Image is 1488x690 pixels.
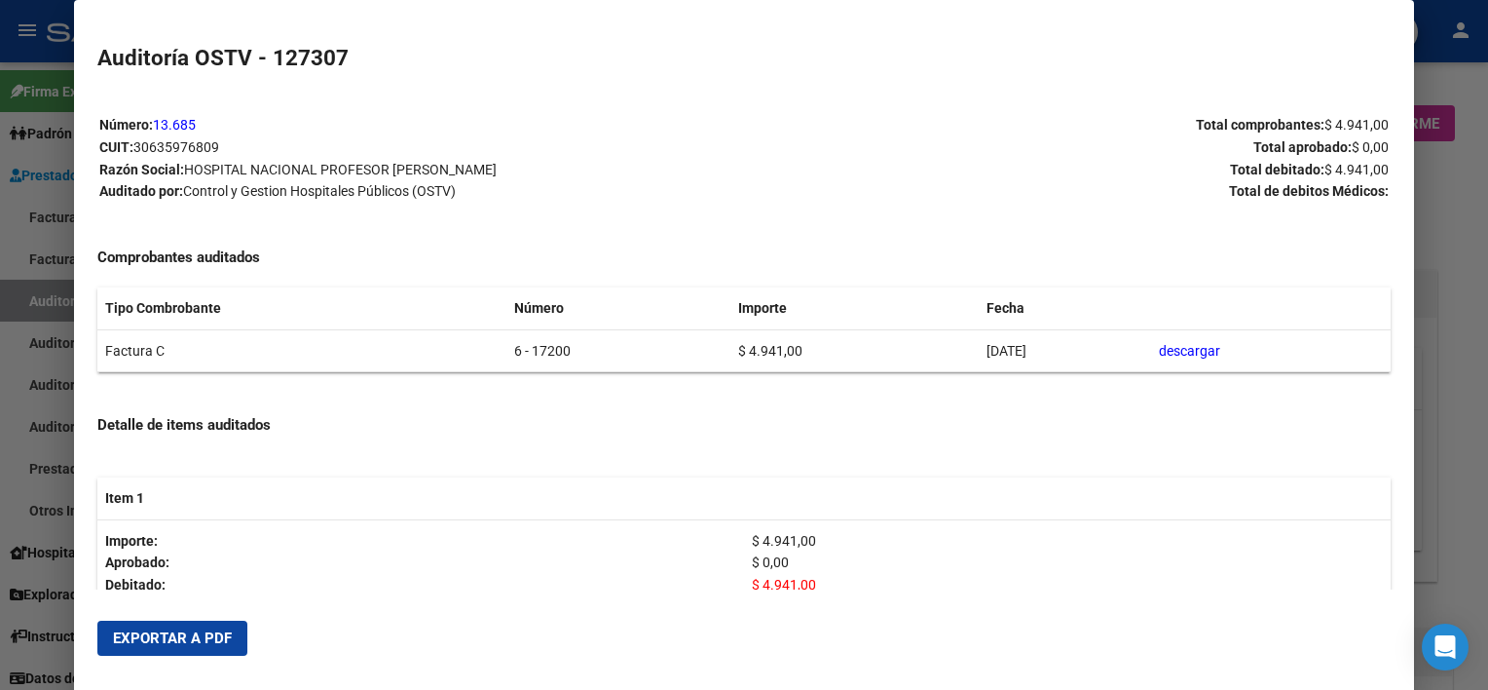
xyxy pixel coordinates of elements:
th: Importe [730,287,979,329]
strong: Item 1 [105,490,144,506]
span: HOSPITAL NACIONAL PROFESOR [PERSON_NAME] [184,162,497,177]
a: 13.685 [153,117,196,133]
p: Importe: [105,530,736,553]
p: $ 4.941,00 [752,530,1383,553]
span: 30635976809 [133,139,219,155]
td: Factura C [97,329,506,372]
p: Número: [99,114,743,136]
p: Auditado por: [99,180,743,203]
span: $ 4.941,00 [752,577,816,593]
td: $ 4.941,00 [730,329,979,372]
span: $ 0,00 [1352,139,1389,155]
button: Exportar a PDF [97,621,247,656]
th: Número [506,287,730,329]
td: 6 - 17200 [506,329,730,372]
p: Total debitado: [745,159,1389,181]
p: Debitado: [105,574,736,596]
p: Aprobado: [105,552,736,574]
h4: Detalle de items auditados [97,414,1390,437]
th: Tipo Combrobante [97,287,506,329]
p: Razón Social: [99,159,743,181]
td: [DATE] [979,329,1151,372]
p: Total comprobantes: [745,114,1389,136]
span: Exportar a PDF [113,630,232,647]
p: $ 0,00 [752,552,1383,574]
a: descargar [1159,343,1220,359]
div: Open Intercom Messenger [1422,624,1469,671]
h2: Auditoría OSTV - 127307 [97,42,1390,75]
span: $ 4.941,00 [1324,162,1389,177]
span: Control y Gestion Hospitales Públicos (OSTV) [183,183,456,199]
p: CUIT: [99,136,743,159]
p: Total de debitos Médicos: [745,180,1389,203]
span: $ 4.941,00 [1324,117,1389,133]
p: Total aprobado: [745,136,1389,159]
th: Fecha [979,287,1151,329]
h4: Comprobantes auditados [97,247,1390,269]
